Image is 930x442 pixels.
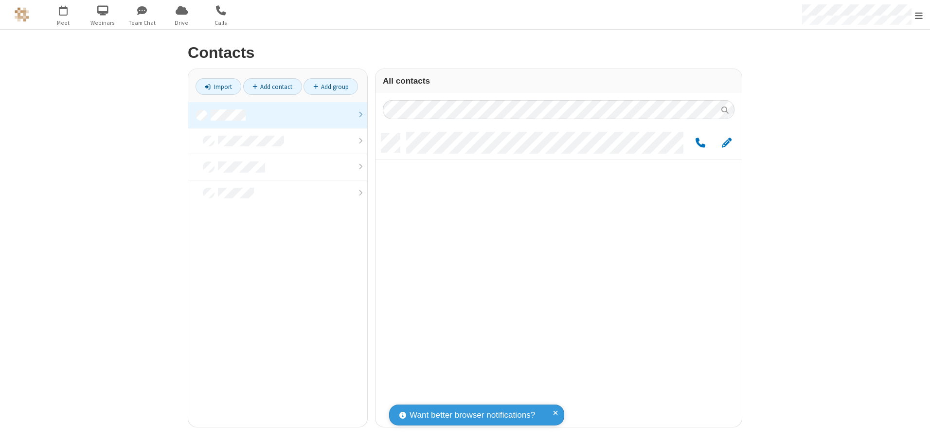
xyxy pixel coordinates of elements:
a: Add contact [243,78,302,95]
div: grid [376,126,742,427]
span: Want better browser notifications? [410,409,535,422]
img: QA Selenium DO NOT DELETE OR CHANGE [15,7,29,22]
iframe: Chat [906,417,923,435]
span: Calls [203,18,239,27]
span: Webinars [85,18,121,27]
h2: Contacts [188,44,742,61]
a: Add group [304,78,358,95]
span: Team Chat [124,18,161,27]
span: Drive [163,18,200,27]
button: Edit [717,137,736,149]
a: Import [196,78,241,95]
h3: All contacts [383,76,734,86]
button: Call by phone [691,137,710,149]
span: Meet [45,18,82,27]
